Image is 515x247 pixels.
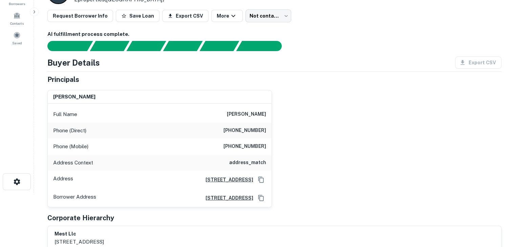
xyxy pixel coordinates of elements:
a: Saved [2,29,32,47]
div: Documents found, AI parsing details... [126,41,166,51]
button: Save Loan [116,10,159,22]
button: Copy Address [256,175,266,185]
p: Full Name [53,110,77,118]
button: Request Borrower Info [47,10,113,22]
div: Not contacted [245,9,291,22]
button: Copy Address [256,193,266,203]
div: AI fulfillment process complete. [236,41,290,51]
h6: [PHONE_NUMBER] [223,142,266,151]
div: Principals found, still searching for contact information. This may take time... [199,41,239,51]
div: Sending borrower request to AI... [39,41,90,51]
h5: Principals [47,74,79,85]
p: [STREET_ADDRESS] [55,238,104,246]
h6: [PERSON_NAME] [227,110,266,118]
p: Address [53,175,73,185]
span: Borrowers [9,1,25,6]
div: Principals found, AI now looking for contact information... [163,41,202,51]
a: [STREET_ADDRESS] [200,194,253,202]
a: [STREET_ADDRESS] [200,176,253,183]
button: Export CSV [162,10,209,22]
h6: [PHONE_NUMBER] [223,127,266,135]
p: Borrower Address [53,193,96,203]
h6: [PERSON_NAME] [53,93,95,101]
iframe: Chat Widget [481,193,515,225]
span: Contacts [10,21,24,26]
div: Your request is received and processing... [90,41,129,51]
h4: Buyer Details [47,57,100,69]
a: Contacts [2,9,32,27]
p: Phone (Direct) [53,127,86,135]
span: Saved [12,40,22,46]
h6: AI fulfillment process complete. [47,30,501,38]
button: More [211,10,243,22]
h6: mest llc [55,230,104,238]
h5: Corporate Hierarchy [47,213,114,223]
p: Phone (Mobile) [53,142,88,151]
p: Address Context [53,159,93,167]
h6: address_match [229,159,266,167]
